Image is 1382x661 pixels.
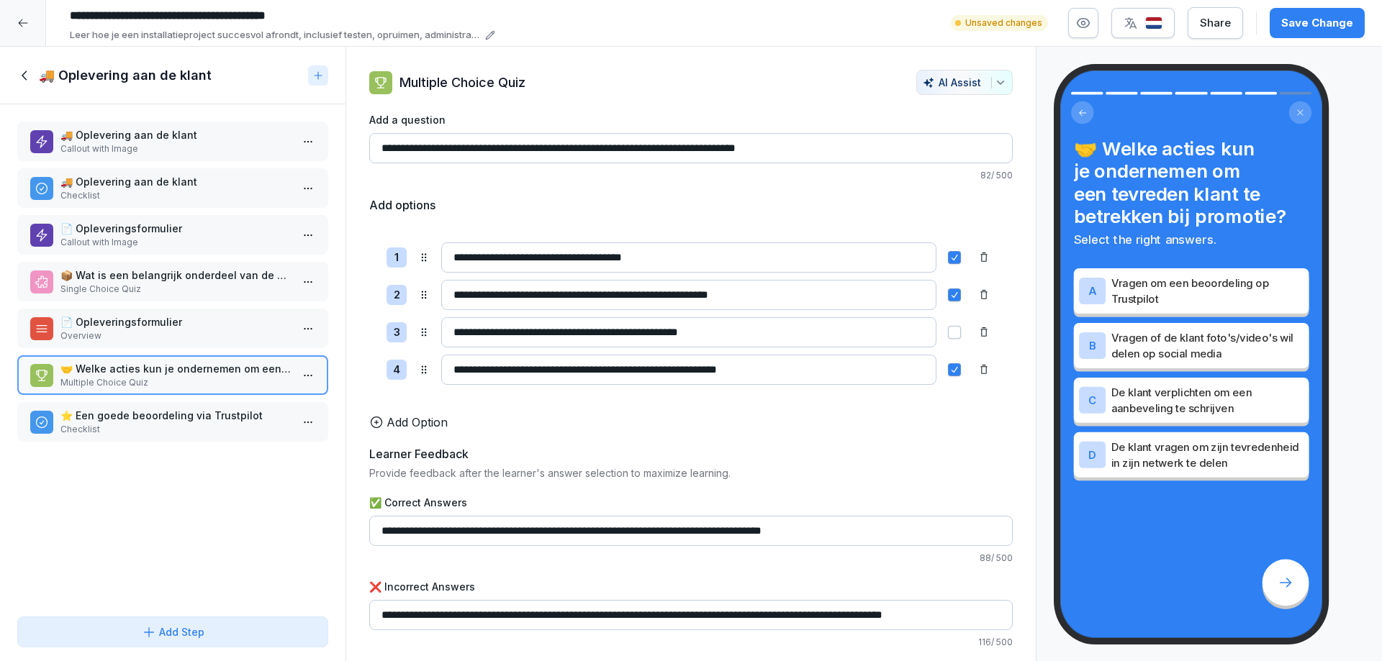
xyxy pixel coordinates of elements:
[1281,15,1353,31] div: Save Change
[369,169,1013,182] p: 82 / 500
[60,142,291,155] p: Callout with Image
[60,221,291,236] p: 📄 Opleveringsformulier
[1145,17,1162,30] img: nl.svg
[1088,394,1096,406] p: C
[394,287,400,304] p: 2
[1200,15,1231,31] div: Share
[399,73,525,92] p: Multiple Choice Quiz
[60,361,291,376] p: 🤝 Welke acties kun je ondernemen om een tevreden klant te betrekken bij promotie?
[1111,439,1304,470] p: De klant vragen om zijn tevredenheid in zijn netwerk te delen
[60,376,291,389] p: Multiple Choice Quiz
[60,329,291,342] p: Overview
[393,362,400,378] p: 4
[1088,285,1096,297] p: A
[60,408,291,423] p: ⭐️ Een goede beoordeling via Trustpilot
[60,127,291,142] p: 🚚 Oplevering aan de klant
[387,414,448,431] p: Add Option
[142,624,204,639] div: Add Step
[369,445,469,462] h5: Learner Feedback
[17,616,328,647] button: Add Step
[60,314,291,329] p: 📄 Opleveringsformulier
[17,309,328,348] div: 📄 OpleveringsformulierOverview
[39,67,212,84] h1: 🚚 Oplevering aan de klant
[17,262,328,301] div: 📦 Wat is een belangrijk onderdeel van de oplevering aan de klant?Single Choice Quiz
[369,552,1013,565] p: 88 / 500
[1188,7,1243,39] button: Share
[1088,449,1096,461] p: D
[369,495,1013,510] label: ✅ Correct Answers
[60,189,291,202] p: Checklist
[17,402,328,442] div: ⭐️ Een goede beoordeling via TrustpilotChecklist
[1111,275,1304,306] p: Vragen om een beoordeling op Trustpilot
[369,112,1013,127] label: Add a question
[369,465,1013,480] p: Provide feedback after the learner's answer selection to maximize learning.
[369,196,435,214] h5: Add options
[1074,137,1309,228] h4: 🤝 Welke acties kun je ondernemen om een tevreden klant te betrekken bij promotie?
[1074,230,1309,248] p: Select the right answers.
[60,236,291,249] p: Callout with Image
[965,17,1042,29] p: Unsaved changes
[916,70,1013,95] button: AI Assist
[60,174,291,189] p: 🚚 Oplevering aan de klant
[1270,8,1365,38] button: Save Change
[17,122,328,161] div: 🚚 Oplevering aan de klantCallout with Image
[60,268,291,283] p: 📦 Wat is een belangrijk onderdeel van de oplevering aan de klant?
[369,636,1013,649] p: 116 / 500
[394,250,399,266] p: 1
[1111,384,1304,416] p: De klant verplichten om een aanbeveling te schrijven
[17,168,328,208] div: 🚚 Oplevering aan de klantChecklist
[17,355,328,395] div: 🤝 Welke acties kun je ondernemen om een tevreden klant te betrekken bij promotie?Multiple Choice ...
[60,423,291,436] p: Checklist
[17,215,328,255] div: 📄 OpleveringsformulierCallout with Image
[369,579,1013,594] label: ❌ Incorrect Answers
[394,324,400,341] p: 3
[1111,329,1304,361] p: Vragen of de klant foto's/video's wil delen op social media
[60,283,291,296] p: Single Choice Quiz
[70,28,481,42] p: Leer hoe je een installatieproject succesvol afrondt, inclusief testen, opruimen, administratieve...
[923,76,1006,88] div: AI Assist
[1089,339,1096,352] p: B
